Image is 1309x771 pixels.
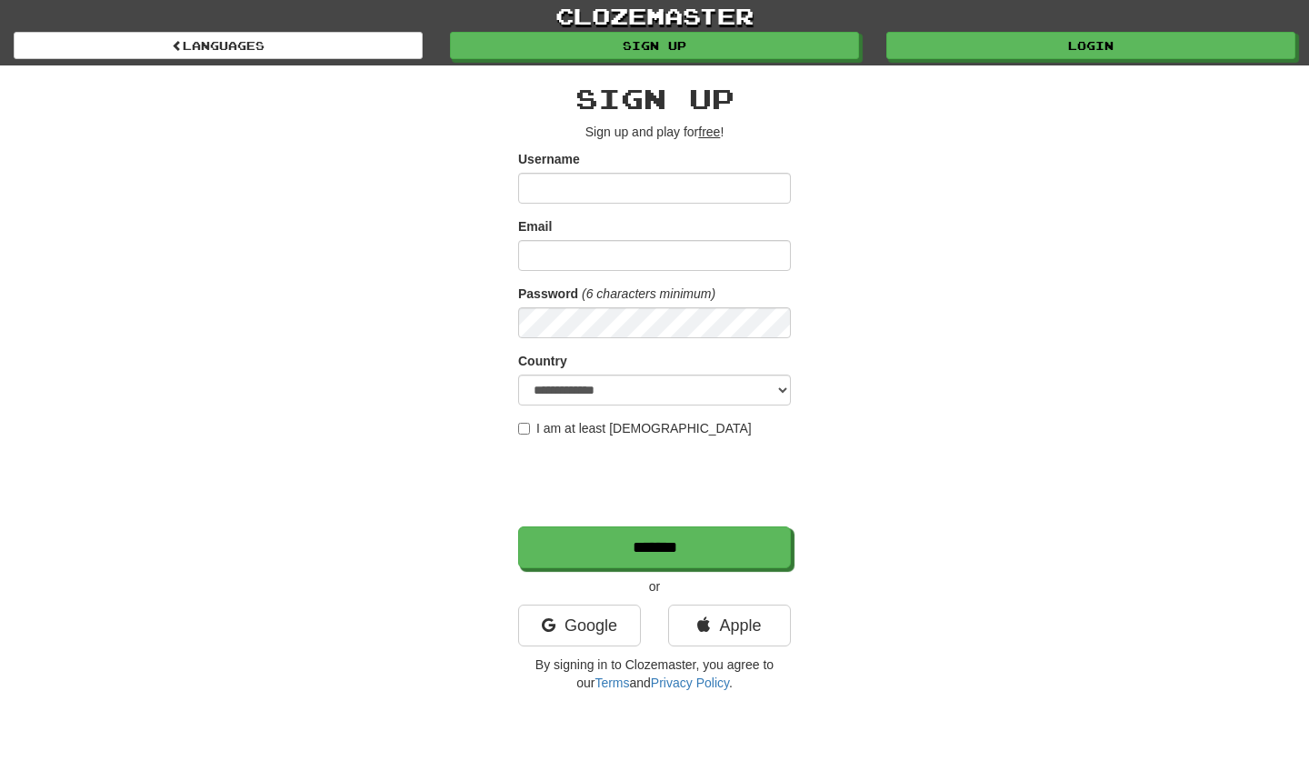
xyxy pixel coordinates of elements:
[14,32,423,59] a: Languages
[698,125,720,139] u: free
[595,676,629,690] a: Terms
[886,32,1295,59] a: Login
[582,286,715,301] em: (6 characters minimum)
[518,285,578,303] label: Password
[518,577,791,596] p: or
[651,676,729,690] a: Privacy Policy
[518,123,791,141] p: Sign up and play for !
[668,605,791,646] a: Apple
[518,150,580,168] label: Username
[518,656,791,692] p: By signing in to Clozemaster, you agree to our and .
[450,32,859,59] a: Sign up
[518,419,752,437] label: I am at least [DEMOGRAPHIC_DATA]
[518,446,794,517] iframe: reCAPTCHA
[518,217,552,235] label: Email
[518,423,530,435] input: I am at least [DEMOGRAPHIC_DATA]
[518,605,641,646] a: Google
[518,352,567,370] label: Country
[518,84,791,114] h2: Sign up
